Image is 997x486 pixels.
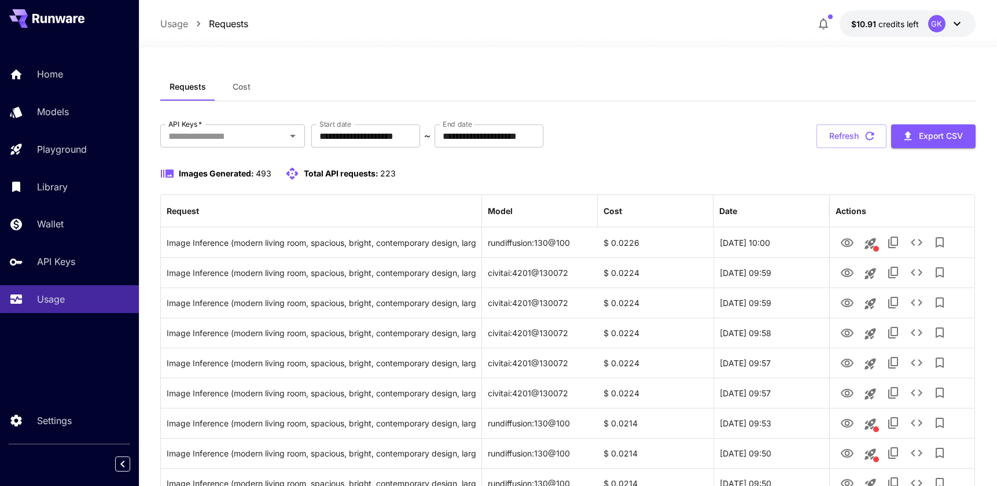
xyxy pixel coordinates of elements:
[598,318,713,348] div: $ 0.0224
[167,348,476,378] div: Click to copy prompt
[882,291,905,314] button: Copy TaskUUID
[836,321,859,344] button: View Image
[840,10,976,37] button: $10.9058GK
[482,348,598,378] div: civitai:4201@130072
[482,227,598,257] div: rundiffusion:130@100
[256,168,271,178] span: 493
[836,441,859,465] button: View Image
[836,206,866,216] div: Actions
[482,408,598,438] div: rundiffusion:130@100
[928,441,951,465] button: Add to library
[167,439,476,468] div: Click to copy prompt
[928,351,951,374] button: Add to library
[859,413,882,436] button: This request includes a reference image. Clicking this will load all other parameters, but for pr...
[905,351,928,374] button: See details
[160,17,248,31] nav: breadcrumb
[37,217,64,231] p: Wallet
[37,414,72,428] p: Settings
[482,318,598,348] div: civitai:4201@130072
[905,291,928,314] button: See details
[167,228,476,257] div: Click to copy prompt
[713,348,829,378] div: 25 Aug, 2025 09:57
[482,257,598,288] div: civitai:4201@130072
[882,261,905,284] button: Copy TaskUUID
[836,411,859,435] button: View Image
[882,231,905,254] button: Copy TaskUUID
[713,318,829,348] div: 25 Aug, 2025 09:58
[482,378,598,408] div: civitai:4201@130072
[713,378,829,408] div: 25 Aug, 2025 09:57
[167,408,476,438] div: Click to copy prompt
[37,67,63,81] p: Home
[482,438,598,468] div: rundiffusion:130@100
[285,128,301,144] button: Open
[598,348,713,378] div: $ 0.0224
[167,378,476,408] div: Click to copy prompt
[37,292,65,306] p: Usage
[443,119,472,129] label: End date
[598,288,713,318] div: $ 0.0224
[713,227,829,257] div: 25 Aug, 2025 10:00
[179,168,254,178] span: Images Generated:
[37,142,87,156] p: Playground
[424,129,431,143] p: ~
[37,105,69,119] p: Models
[598,378,713,408] div: $ 0.0224
[882,351,905,374] button: Copy TaskUUID
[851,18,919,30] div: $10.9058
[719,206,737,216] div: Date
[859,352,882,375] button: Launch in playground
[859,262,882,285] button: Launch in playground
[928,411,951,435] button: Add to library
[713,288,829,318] div: 25 Aug, 2025 09:59
[209,17,248,31] a: Requests
[598,438,713,468] div: $ 0.0214
[304,168,378,178] span: Total API requests:
[598,257,713,288] div: $ 0.0224
[859,322,882,345] button: Launch in playground
[851,19,878,29] span: $10.91
[836,260,859,284] button: View Image
[37,180,68,194] p: Library
[905,411,928,435] button: See details
[488,206,513,216] div: Model
[836,351,859,374] button: View Image
[115,456,130,472] button: Collapse sidebar
[905,321,928,344] button: See details
[882,441,905,465] button: Copy TaskUUID
[167,318,476,348] div: Click to copy prompt
[836,230,859,254] button: View Image
[319,119,351,129] label: Start date
[37,255,75,268] p: API Keys
[713,438,829,468] div: 25 Aug, 2025 09:50
[882,381,905,404] button: Copy TaskUUID
[859,382,882,406] button: Launch in playground
[713,408,829,438] div: 25 Aug, 2025 09:53
[859,443,882,466] button: This request includes a reference image. Clicking this will load all other parameters, but for pr...
[124,454,139,474] div: Collapse sidebar
[167,288,476,318] div: Click to copy prompt
[905,261,928,284] button: See details
[928,291,951,314] button: Add to library
[905,381,928,404] button: See details
[836,290,859,314] button: View Image
[928,381,951,404] button: Add to library
[168,119,202,129] label: API Keys
[167,206,199,216] div: Request
[233,82,251,92] span: Cost
[598,227,713,257] div: $ 0.0226
[878,19,919,29] span: credits left
[713,257,829,288] div: 25 Aug, 2025 09:59
[604,206,622,216] div: Cost
[928,15,946,32] div: GK
[882,411,905,435] button: Copy TaskUUID
[160,17,188,31] a: Usage
[167,258,476,288] div: Click to copy prompt
[859,292,882,315] button: Launch in playground
[891,124,976,148] button: Export CSV
[928,231,951,254] button: Add to library
[816,124,886,148] button: Refresh
[905,231,928,254] button: See details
